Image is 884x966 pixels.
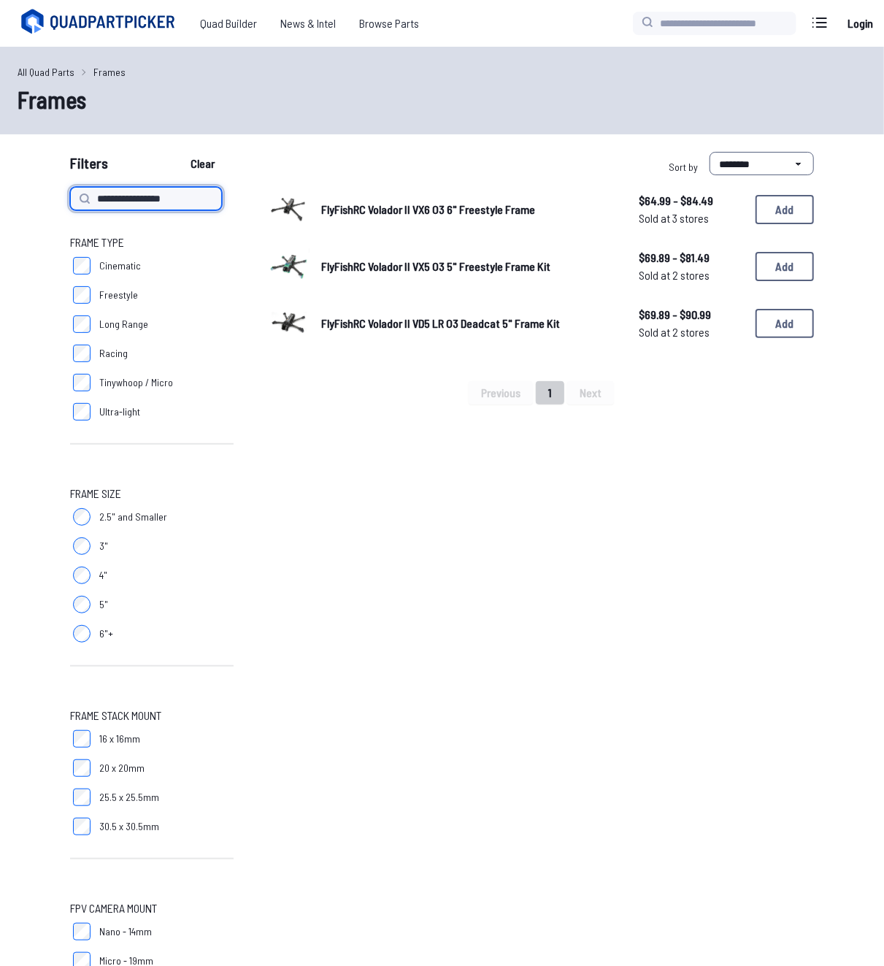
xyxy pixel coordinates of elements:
[99,405,140,419] span: Ultra-light
[639,192,744,210] span: $64.99 - $84.49
[639,210,744,227] span: Sold at 3 stores
[73,315,91,333] input: Long Range
[710,152,814,175] select: Sort by
[99,732,140,746] span: 16 x 16mm
[73,730,91,748] input: 16 x 16mm
[347,9,431,38] a: Browse Parts
[321,202,535,216] span: FlyFishRC Volador II VX6 O3 6" Freestyle Frame
[18,64,74,80] a: All Quad Parts
[321,258,615,275] a: FlyFishRC Volador II VX5 O3 5" Freestyle Frame Kit
[99,790,159,805] span: 25.5 x 25.5mm
[756,309,814,338] button: Add
[70,234,124,251] span: Frame Type
[99,568,107,583] span: 4"
[70,485,121,502] span: Frame Size
[321,259,550,273] span: FlyFishRC Volador II VX5 O3 5" Freestyle Frame Kit
[99,924,152,939] span: Nano - 14mm
[639,249,744,267] span: $69.89 - $81.49
[73,759,91,777] input: 20 x 20mm
[73,818,91,835] input: 30.5 x 30.5mm
[639,323,744,341] span: Sold at 2 stores
[188,9,269,38] a: Quad Builder
[70,707,161,724] span: Frame Stack Mount
[99,317,148,331] span: Long Range
[99,346,128,361] span: Racing
[269,187,310,228] img: image
[70,152,108,181] span: Filters
[269,244,310,289] a: image
[73,567,91,584] input: 4"
[536,381,564,405] button: 1
[669,161,698,173] span: Sort by
[99,510,167,524] span: 2.5" and Smaller
[73,537,91,555] input: 3"
[70,900,157,917] span: FPV Camera Mount
[321,201,615,218] a: FlyFishRC Volador II VX6 O3 6" Freestyle Frame
[99,819,159,834] span: 30.5 x 30.5mm
[99,626,113,641] span: 6"+
[99,258,141,273] span: Cinematic
[99,539,108,553] span: 3"
[269,301,310,342] img: image
[756,195,814,224] button: Add
[73,596,91,613] input: 5"
[73,508,91,526] input: 2.5" and Smaller
[639,306,744,323] span: $69.89 - $90.99
[269,244,310,285] img: image
[99,288,138,302] span: Freestyle
[269,301,310,346] a: image
[269,9,347,38] a: News & Intel
[99,597,108,612] span: 5"
[269,187,310,232] a: image
[99,761,145,775] span: 20 x 20mm
[178,152,227,175] button: Clear
[18,82,866,117] h1: Frames
[73,403,91,421] input: Ultra-light
[73,374,91,391] input: Tinywhoop / Micro
[93,64,126,80] a: Frames
[73,345,91,362] input: Racing
[73,789,91,806] input: 25.5 x 25.5mm
[639,267,744,284] span: Sold at 2 stores
[321,316,560,330] span: FlyFishRC Volador II VD5 LR O3 Deadcat 5" Frame Kit
[843,9,878,38] a: Login
[99,375,173,390] span: Tinywhoop / Micro
[321,315,615,332] a: FlyFishRC Volador II VD5 LR O3 Deadcat 5" Frame Kit
[756,252,814,281] button: Add
[73,625,91,643] input: 6"+
[73,286,91,304] input: Freestyle
[73,257,91,275] input: Cinematic
[73,923,91,940] input: Nano - 14mm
